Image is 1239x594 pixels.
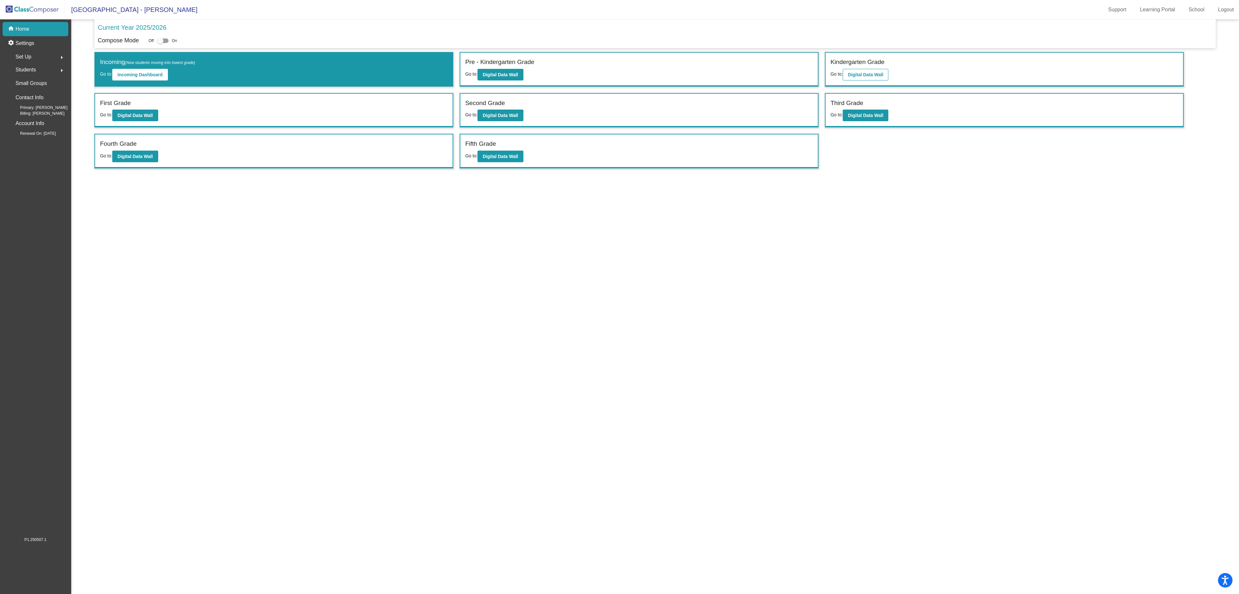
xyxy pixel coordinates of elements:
p: Account Info [16,119,44,128]
button: Digital Data Wall [112,151,158,162]
button: Incoming Dashboard [112,69,168,80]
b: Digital Data Wall [117,154,153,159]
a: Learning Portal [1135,5,1180,15]
button: Digital Data Wall [477,110,523,121]
b: Digital Data Wall [483,154,518,159]
b: Digital Data Wall [117,113,153,118]
span: Primary: [PERSON_NAME] [10,105,68,111]
span: Go to: [100,153,112,158]
span: Go to: [100,112,112,117]
b: Digital Data Wall [483,113,518,118]
label: Incoming [100,58,195,67]
label: Fifth Grade [465,139,496,149]
button: Digital Data Wall [112,110,158,121]
span: On [172,38,177,44]
span: Set Up [16,52,31,61]
span: Go to: [465,71,477,77]
b: Digital Data Wall [483,72,518,77]
label: Second Grade [465,99,505,108]
mat-icon: home [8,25,16,33]
mat-icon: arrow_right [58,67,66,74]
span: (New students moving into lowest grade) [125,60,195,65]
span: Go to: [465,112,477,117]
p: Current Year 2025/2026 [98,23,166,32]
button: Digital Data Wall [477,151,523,162]
label: Fourth Grade [100,139,137,149]
span: Go to: [100,71,112,77]
mat-icon: arrow_right [58,54,66,61]
p: Contact Info [16,93,43,102]
span: Go to: [830,112,843,117]
p: Settings [16,39,34,47]
p: Home [16,25,29,33]
label: Third Grade [830,99,863,108]
span: Go to: [465,153,477,158]
button: Digital Data Wall [843,69,888,80]
a: School [1183,5,1210,15]
span: Off [148,38,154,44]
button: Digital Data Wall [477,69,523,80]
p: Small Groups [16,79,47,88]
span: Billing: [PERSON_NAME] [10,111,64,116]
a: Support [1103,5,1132,15]
span: [GEOGRAPHIC_DATA] - [PERSON_NAME] [65,5,197,15]
span: Students [16,65,36,74]
a: Logout [1213,5,1239,15]
button: Digital Data Wall [843,110,888,121]
label: Kindergarten Grade [830,58,884,67]
mat-icon: settings [8,39,16,47]
label: Pre - Kindergarten Grade [465,58,534,67]
p: Compose Mode [98,36,139,45]
span: Renewal On: [DATE] [10,131,56,136]
span: Go to: [830,71,843,77]
b: Digital Data Wall [848,113,883,118]
b: Digital Data Wall [848,72,883,77]
b: Incoming Dashboard [117,72,162,77]
label: First Grade [100,99,131,108]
